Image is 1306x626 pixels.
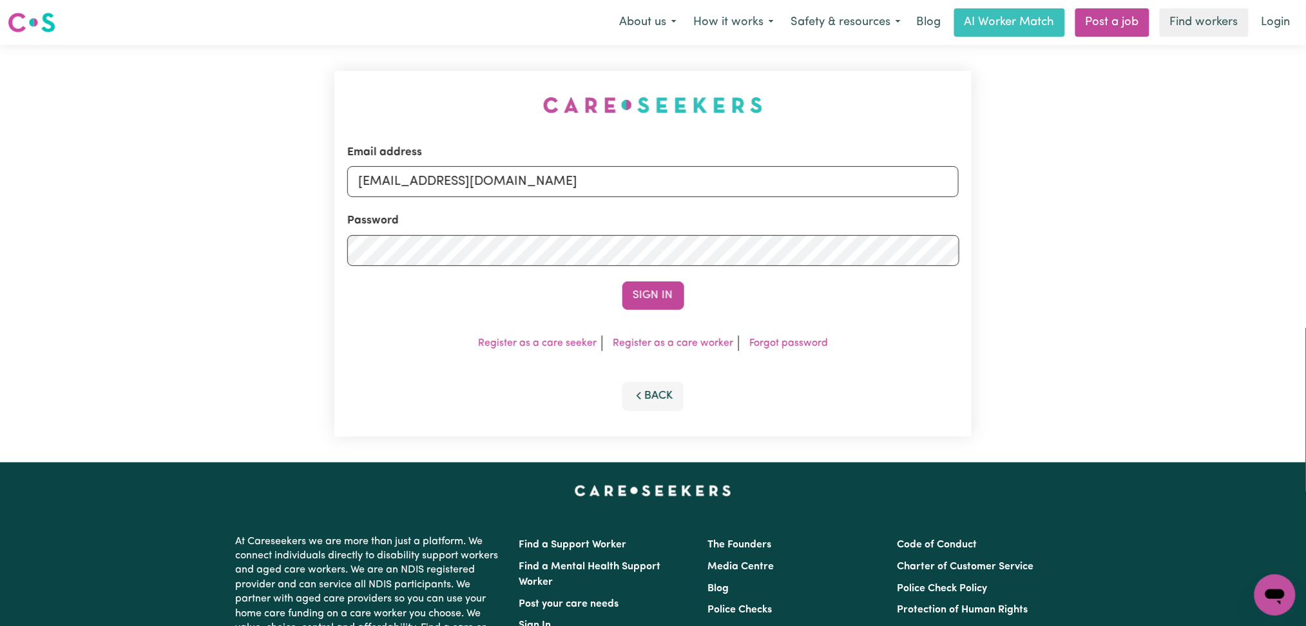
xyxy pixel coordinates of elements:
a: Careseekers logo [8,8,55,37]
a: Login [1254,8,1298,37]
button: Back [622,382,684,410]
a: Charter of Customer Service [897,562,1033,572]
a: Register as a care seeker [478,338,597,348]
button: Sign In [622,281,684,310]
a: Media Centre [708,562,774,572]
a: Police Checks [708,605,773,615]
button: About us [611,9,685,36]
a: Find a Support Worker [519,540,627,550]
label: Email address [347,144,422,161]
a: Careseekers home page [575,486,731,496]
a: Find workers [1160,8,1249,37]
label: Password [347,213,399,229]
a: Find a Mental Health Support Worker [519,562,661,587]
a: Blog [909,8,949,37]
a: The Founders [708,540,772,550]
input: Email address [347,166,959,197]
a: Post a job [1075,8,1149,37]
img: Careseekers logo [8,11,55,34]
a: Forgot password [749,338,828,348]
button: Safety & resources [782,9,909,36]
iframe: Button to launch messaging window [1254,574,1296,616]
a: Protection of Human Rights [897,605,1028,615]
a: Police Check Policy [897,583,987,594]
a: AI Worker Match [954,8,1065,37]
button: How it works [685,9,782,36]
a: Code of Conduct [897,540,977,550]
a: Register as a care worker [613,338,733,348]
a: Post your care needs [519,599,619,609]
a: Blog [708,583,729,594]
